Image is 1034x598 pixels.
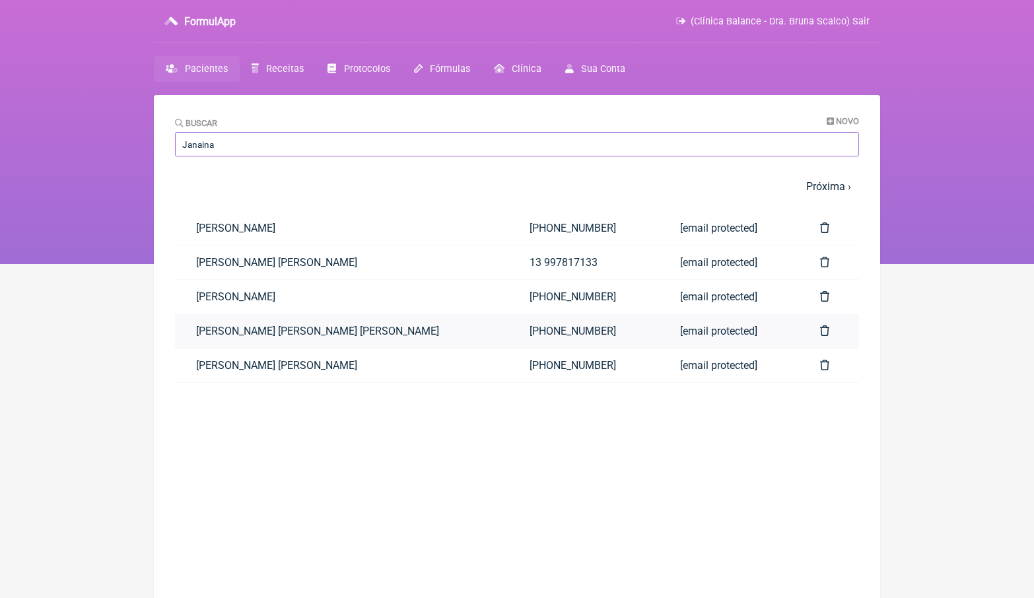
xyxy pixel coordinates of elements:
[553,56,637,82] a: Sua Conta
[806,180,851,193] a: Próxima ›
[508,314,659,348] a: [PHONE_NUMBER]
[508,349,659,382] a: [PHONE_NUMBER]
[154,56,240,82] a: Pacientes
[175,118,217,128] label: Buscar
[175,132,859,156] input: Paciente
[430,63,470,75] span: Fórmulas
[680,325,757,337] span: [email protected]
[175,246,508,279] a: [PERSON_NAME] [PERSON_NAME]
[659,211,799,245] a: [email protected]
[581,63,625,75] span: Sua Conta
[659,280,799,314] a: [email protected]
[827,116,859,126] a: Novo
[175,211,508,245] a: [PERSON_NAME]
[175,280,508,314] a: [PERSON_NAME]
[266,63,304,75] span: Receitas
[512,63,541,75] span: Clínica
[680,222,757,234] span: [email protected]
[680,256,757,269] span: [email protected]
[175,314,508,348] a: [PERSON_NAME] [PERSON_NAME] [PERSON_NAME]
[659,246,799,279] a: [email protected]
[240,56,316,82] a: Receitas
[508,246,659,279] a: 13 997817133
[184,15,236,28] h3: FormulApp
[402,56,482,82] a: Fórmulas
[680,359,757,372] span: [email protected]
[508,280,659,314] a: [PHONE_NUMBER]
[836,116,859,126] span: Novo
[659,349,799,382] a: [email protected]
[680,290,757,303] span: [email protected]
[676,16,870,27] a: (Clínica Balance - Dra. Bruna Scalco) Sair
[659,314,799,348] a: [email protected]
[691,16,870,27] span: (Clínica Balance - Dra. Bruna Scalco) Sair
[316,56,401,82] a: Protocolos
[344,63,390,75] span: Protocolos
[175,172,859,201] nav: pager
[508,211,659,245] a: [PHONE_NUMBER]
[185,63,228,75] span: Pacientes
[175,349,508,382] a: [PERSON_NAME] [PERSON_NAME]
[482,56,553,82] a: Clínica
